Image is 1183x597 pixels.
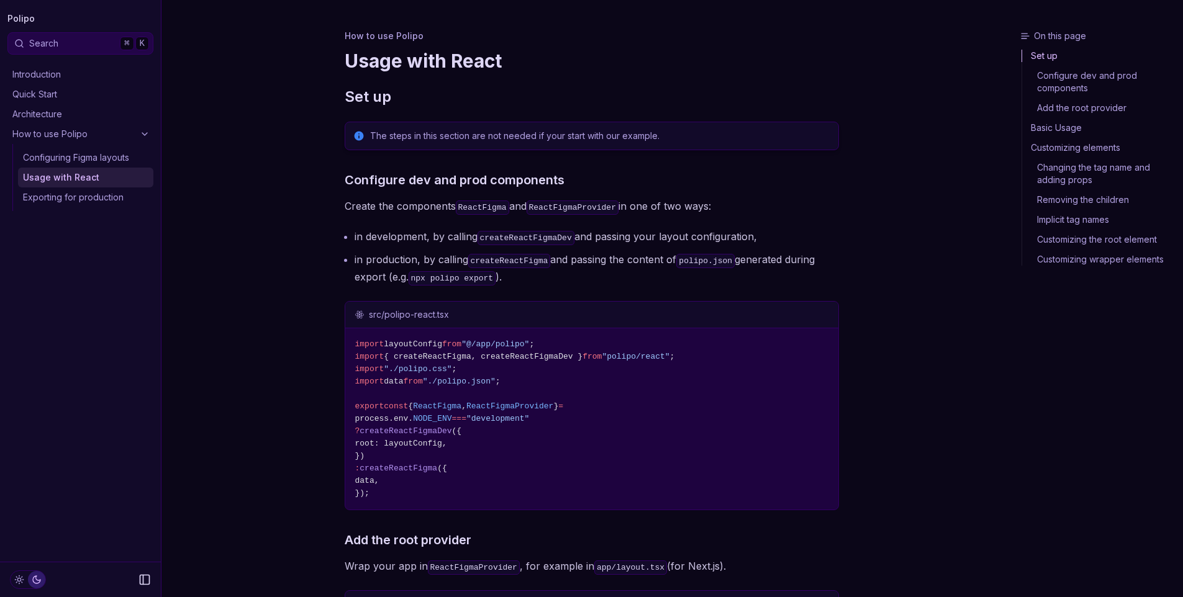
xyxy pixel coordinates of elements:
[360,426,451,436] span: createReactFigmaDev
[582,352,602,361] span: from
[529,339,534,349] span: ;
[7,84,153,104] a: Quick Start
[345,170,564,190] a: Configure dev and prod components
[355,451,365,460] span: })
[1022,98,1178,118] a: Add the root provider
[355,464,360,473] span: :
[345,30,424,42] a: How to use Polipo
[670,352,675,361] span: ;
[461,402,466,411] span: ,
[1022,249,1178,266] a: Customizing wrapper elements
[355,414,414,423] span: process.env.
[452,426,462,436] span: ({
[461,339,529,349] span: "@/app/polipo"
[355,488,369,498] span: });
[594,560,667,575] code: app/layout.tsx
[1022,50,1178,66] a: Set up
[7,104,153,124] a: Architecture
[468,254,551,268] code: createReactFigma
[452,414,466,423] span: ===
[135,37,149,50] kbd: K
[355,439,447,448] span: root: layoutConfig,
[437,464,447,473] span: ({
[466,414,529,423] span: "development"
[466,402,553,411] span: ReactFigmaProvider
[408,402,413,411] span: {
[1020,30,1178,42] h3: On this page
[10,570,46,589] button: Toggle Theme
[452,364,457,374] span: ;
[355,228,839,246] li: in development, by calling and passing your layout configuration,
[496,377,501,386] span: ;
[1022,190,1178,210] a: Removing the children
[18,148,153,168] a: Configuring Figma layouts
[7,124,153,144] a: How to use Polipo
[18,187,153,207] a: Exporting for production
[355,377,384,386] span: import
[1022,158,1178,190] a: Changing the tag name and adding props
[413,414,451,423] span: NODE_ENV
[527,200,619,215] code: ReactFigmaProvider
[602,352,669,361] span: "polipo/react"
[1022,66,1178,98] a: Configure dev and prod components
[384,352,582,361] span: { createReactFigma, createReactFigmaDev }
[355,476,379,485] span: data,
[370,130,831,142] p: The steps in this section are not needed if your start with our example.
[1022,118,1178,138] a: Basic Usage
[7,32,153,55] button: Search⌘K
[1022,230,1178,249] a: Customizing the root element
[423,377,496,386] span: "./polipo.json"
[345,50,839,72] h1: Usage with React
[355,426,360,436] span: ?
[7,65,153,84] a: Introduction
[442,339,461,349] span: from
[369,308,810,321] figcaption: src/polipo-react.tsx
[345,197,839,215] p: Create the components and in one of two ways:
[355,402,384,411] span: export
[413,402,461,411] span: ReactFigma
[355,251,839,287] li: in production, by calling and passing the content of generated during export (e.g. ).
[355,339,384,349] span: import
[355,352,384,361] span: import
[345,87,391,107] a: Set up
[135,570,155,590] button: Collapse Sidebar
[1022,138,1178,158] a: Customizing elements
[384,402,408,411] span: const
[384,339,442,349] span: layoutConfig
[384,364,451,374] span: "./polipo.css"
[676,254,735,268] code: polipo.json
[384,377,403,386] span: data
[478,231,574,245] code: createReactFigmaDev
[409,271,496,285] code: npx polipo export
[355,364,384,374] span: import
[120,37,134,50] kbd: ⌘
[428,560,520,575] code: ReactFigmaProvider
[553,402,558,411] span: }
[1022,210,1178,230] a: Implicit tag names
[345,557,839,575] p: Wrap your app in , for example in (for Next.js).
[456,200,509,215] code: ReactFigma
[345,530,471,550] a: Add the root provider
[18,168,153,187] a: Usage with React
[404,377,423,386] span: from
[360,464,437,473] span: createReactFigma
[558,402,563,411] span: =
[7,10,35,27] a: Polipo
